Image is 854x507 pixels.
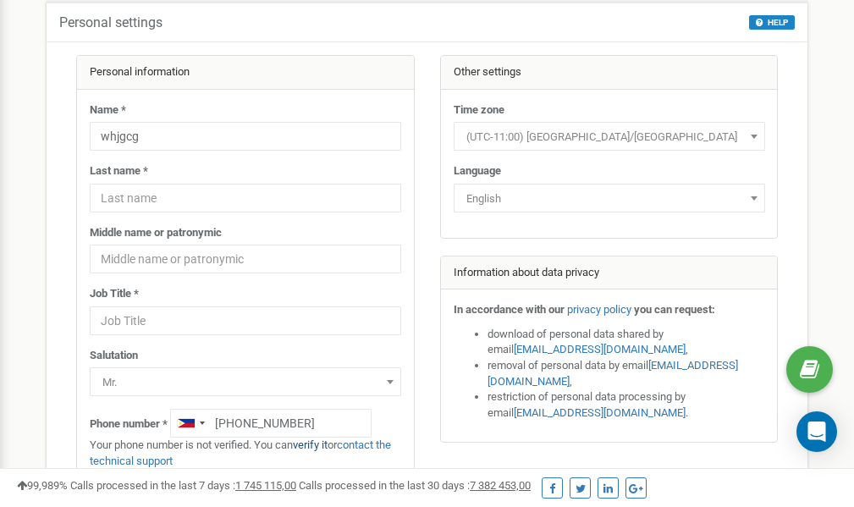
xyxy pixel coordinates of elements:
[90,306,401,335] input: Job Title
[171,410,210,437] div: Telephone country code
[634,303,715,316] strong: you can request:
[90,438,391,467] a: contact the technical support
[514,343,686,355] a: [EMAIL_ADDRESS][DOMAIN_NAME]
[749,15,795,30] button: HELP
[454,102,504,118] label: Time zone
[567,303,631,316] a: privacy policy
[460,187,759,211] span: English
[90,367,401,396] span: Mr.
[460,125,759,149] span: (UTC-11:00) Pacific/Midway
[90,225,222,241] label: Middle name or patronymic
[90,348,138,364] label: Salutation
[96,371,395,394] span: Mr.
[293,438,328,451] a: verify it
[90,163,148,179] label: Last name *
[90,184,401,212] input: Last name
[59,15,163,30] h5: Personal settings
[299,479,531,492] span: Calls processed in the last 30 days :
[454,122,765,151] span: (UTC-11:00) Pacific/Midway
[488,389,765,421] li: restriction of personal data processing by email .
[77,56,414,90] div: Personal information
[170,409,372,438] input: +1-800-555-55-55
[488,358,765,389] li: removal of personal data by email ,
[454,163,501,179] label: Language
[90,438,401,469] p: Your phone number is not verified. You can or
[90,122,401,151] input: Name
[441,56,778,90] div: Other settings
[514,406,686,419] a: [EMAIL_ADDRESS][DOMAIN_NAME]
[17,479,68,492] span: 99,989%
[488,327,765,358] li: download of personal data shared by email ,
[796,411,837,452] div: Open Intercom Messenger
[441,256,778,290] div: Information about data privacy
[454,184,765,212] span: English
[90,416,168,433] label: Phone number *
[470,479,531,492] u: 7 382 453,00
[235,479,296,492] u: 1 745 115,00
[90,286,139,302] label: Job Title *
[90,245,401,273] input: Middle name or patronymic
[90,102,126,118] label: Name *
[454,303,565,316] strong: In accordance with our
[488,359,738,388] a: [EMAIL_ADDRESS][DOMAIN_NAME]
[70,479,296,492] span: Calls processed in the last 7 days :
